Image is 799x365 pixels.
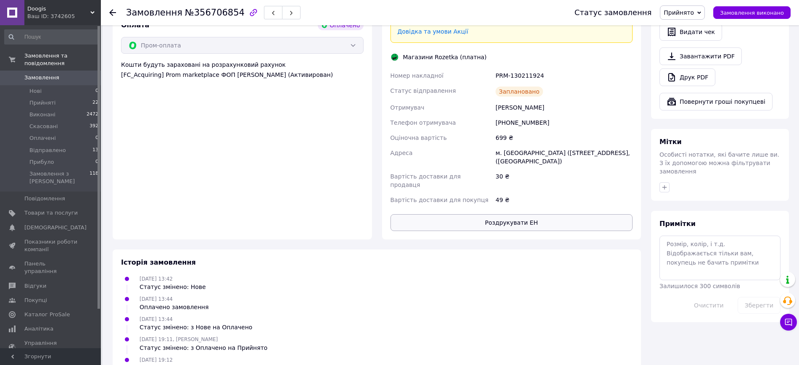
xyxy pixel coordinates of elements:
[659,138,682,146] span: Мітки
[87,111,98,118] span: 2472
[659,47,742,65] a: Завантажити PDF
[95,134,98,142] span: 0
[496,87,543,97] div: Заплановано
[27,5,90,13] span: Doogis
[24,311,70,318] span: Каталог ProSale
[29,87,42,95] span: Нові
[390,104,425,111] span: Отримувач
[140,336,218,342] span: [DATE] 19:11, [PERSON_NAME]
[126,8,182,18] span: Замовлення
[109,8,116,17] div: Повернутися назад
[390,150,413,156] span: Адреса
[140,296,173,302] span: [DATE] 13:44
[24,260,78,275] span: Панель управління
[24,209,78,217] span: Товари та послуги
[90,170,98,185] span: 118
[185,8,245,18] span: №356706854
[27,13,101,20] div: Ваш ID: 3742605
[494,192,634,207] div: 49 ₴
[24,325,53,333] span: Аналітика
[29,111,55,118] span: Виконані
[92,147,98,154] span: 13
[24,52,101,67] span: Замовлення та повідомлення
[24,195,65,202] span: Повідомлення
[390,197,489,203] span: Вартість доставки для покупця
[780,314,797,331] button: Чат з покупцем
[29,123,58,130] span: Скасовані
[659,23,722,41] button: Видати чек
[494,169,634,192] div: 30 ₴
[659,151,779,175] span: Особисті нотатки, які бачите лише ви. З їх допомогою можна фільтрувати замовлення
[92,99,98,107] span: 22
[494,68,634,83] div: PRM-130211924
[659,283,740,289] span: Залишилося 300 символів
[95,87,98,95] span: 0
[140,303,208,311] div: Оплачено замовлення
[494,100,634,115] div: [PERSON_NAME]
[659,220,696,228] span: Примітки
[24,297,47,304] span: Покупці
[24,74,59,81] span: Замовлення
[140,357,173,363] span: [DATE] 19:12
[390,173,461,188] span: Вартість доставки для продавця
[121,258,196,266] span: Історія замовлення
[140,276,173,282] span: [DATE] 13:42
[24,238,78,253] span: Показники роботи компанії
[29,99,55,107] span: Прийняті
[494,130,634,145] div: 699 ₴
[664,9,694,16] span: Прийнято
[390,214,633,231] button: Роздрукувати ЕН
[390,87,456,94] span: Статус відправлення
[494,115,634,130] div: [PHONE_NUMBER]
[90,123,98,130] span: 392
[713,6,791,19] button: Замовлення виконано
[140,283,206,291] div: Статус змінено: Нове
[24,224,87,231] span: [DEMOGRAPHIC_DATA]
[390,72,444,79] span: Номер накладної
[24,282,46,290] span: Відгуки
[29,158,54,166] span: Прибуло
[140,316,173,322] span: [DATE] 13:44
[390,134,447,141] span: Оціночна вартість
[4,29,99,45] input: Пошук
[575,8,652,17] div: Статус замовлення
[29,134,56,142] span: Оплачені
[720,10,784,16] span: Замовлення виконано
[390,119,456,126] span: Телефон отримувача
[29,147,66,154] span: Відправлено
[24,339,78,354] span: Управління сайтом
[659,93,773,110] button: Повернути гроші покупцеві
[29,170,90,185] span: Замовлення з [PERSON_NAME]
[121,71,364,79] div: [FC_Acquiring] Prom marketplace ФОП [PERSON_NAME] (Активирован)
[401,53,489,61] div: Магазини Rozetka (платна)
[494,145,634,169] div: м. [GEOGRAPHIC_DATA] ([STREET_ADDRESS], ([GEOGRAPHIC_DATA])
[659,68,715,86] a: Друк PDF
[121,60,364,79] div: Кошти будуть зараховані на розрахунковий рахунок
[121,21,149,29] span: Оплата
[398,28,469,35] a: Довідка та умови Акції
[140,323,252,331] div: Статус змінено: з Нове на Оплачено
[140,344,267,352] div: Статус змінено: з Оплачено на Прийнято
[95,158,98,166] span: 0
[318,20,363,30] div: Оплачено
